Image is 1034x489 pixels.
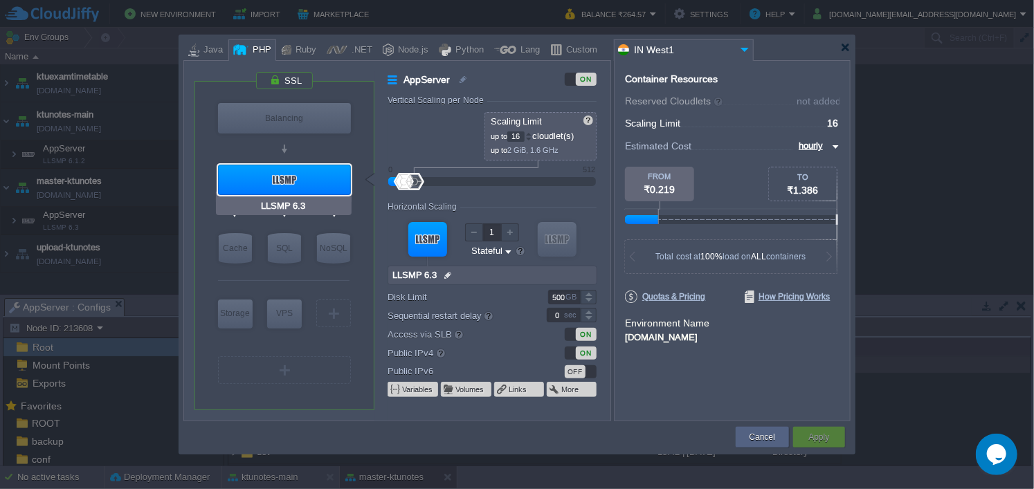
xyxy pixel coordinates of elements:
div: sec [564,308,579,322]
div: Create New Layer [316,299,351,327]
p: cloudlet(s) [491,127,592,142]
div: SQL Databases [268,233,301,264]
div: ON [576,347,597,360]
div: Load Balancer [218,103,351,133]
span: Scaling Limit [491,116,543,127]
div: TO [769,173,837,181]
span: Reserved Cloudlets [625,95,724,107]
div: Balancing [218,103,351,133]
div: NoSQL [317,233,350,264]
span: Scaling Limit [625,118,680,129]
div: Python [451,40,484,61]
div: Custom [562,40,597,61]
div: Java [199,40,223,61]
button: Variables [402,384,434,395]
label: Access via SLB [388,326,528,342]
span: 2 GiB, 1.6 GHz [507,146,559,154]
div: NoSQL Databases [317,233,350,264]
button: Volumes [455,384,485,395]
button: Apply [808,430,829,444]
button: Links [509,384,528,395]
span: Estimated Cost [625,138,691,154]
div: ON [576,328,597,341]
button: Cancel [750,430,775,444]
label: Environment Name [625,317,709,329]
span: ₹1.386 [788,185,819,196]
div: 512 [583,165,595,174]
div: AppServer [218,165,351,195]
iframe: chat widget [976,434,1020,475]
div: 0 [388,165,392,174]
div: Lang [516,40,540,61]
button: More [561,384,580,395]
div: OFF [565,365,586,378]
div: GB [565,290,579,304]
div: Vertical Scaling per Node [388,95,487,105]
div: PHP [248,40,271,61]
div: [DOMAIN_NAME] [625,330,840,342]
span: 16 [827,118,838,129]
div: Container Resources [625,74,718,84]
div: Storage [218,299,253,327]
div: Cache [219,233,252,264]
label: Public IPv6 [388,364,528,378]
div: FROM [625,172,694,181]
label: Sequential restart delay [388,308,528,323]
label: Disk Limit [388,290,528,304]
div: VPS [267,299,302,327]
div: Storage Containers [218,299,253,329]
span: ₹0.219 [644,184,675,195]
div: ON [576,73,597,86]
div: Elastic VPS [267,299,302,329]
div: Create New Layer [218,356,351,384]
label: Public IPv4 [388,345,528,360]
div: .NET [347,40,372,61]
span: How Pricing Works [745,290,831,303]
span: up to [491,146,507,154]
div: SQL [268,233,301,264]
div: not added [797,96,841,106]
div: Node.js [394,40,428,61]
div: Ruby [291,40,316,61]
span: Quotas & Pricing [625,290,706,303]
div: Horizontal Scaling [388,202,460,212]
span: up to [491,132,507,140]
